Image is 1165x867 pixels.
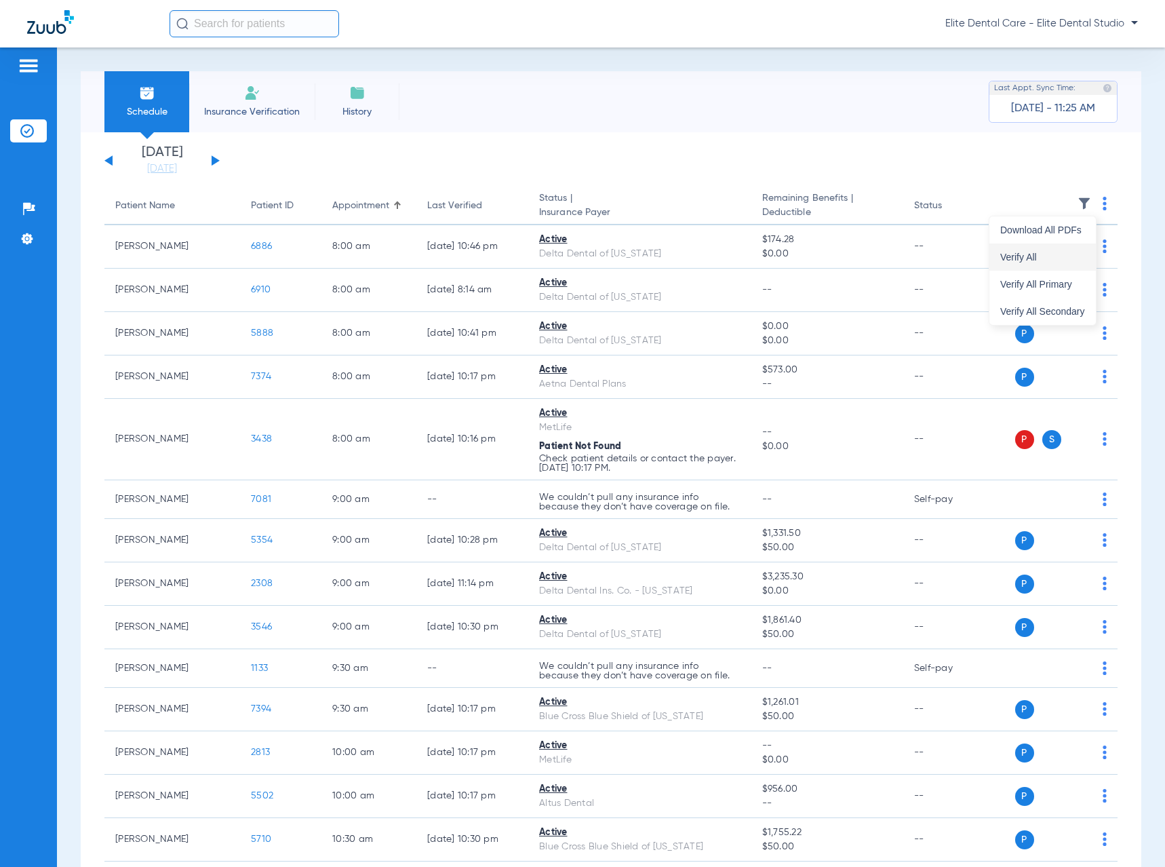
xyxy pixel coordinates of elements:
span: Verify All Secondary [1000,307,1085,316]
iframe: Chat Widget [1097,802,1165,867]
span: Verify All [1000,252,1085,262]
span: Download All PDFs [1000,225,1085,235]
span: Verify All Primary [1000,280,1085,289]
